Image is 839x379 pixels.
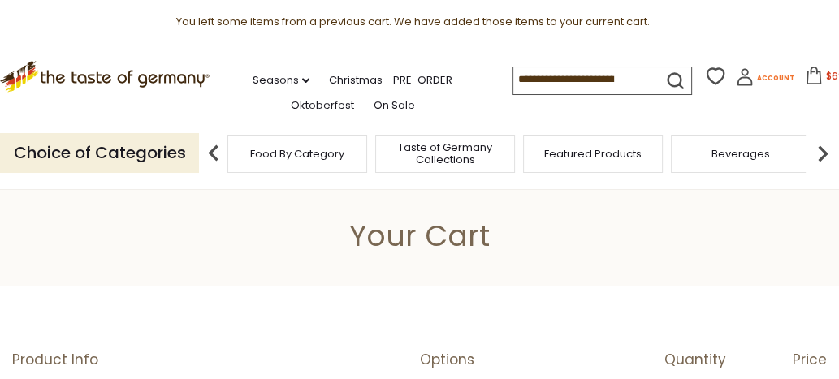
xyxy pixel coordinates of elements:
[544,148,642,160] a: Featured Products
[253,71,309,89] a: Seasons
[664,351,745,368] div: Quantity
[12,351,420,368] div: Product Info
[746,351,827,368] div: Price
[291,97,354,114] a: Oktoberfest
[197,137,230,170] img: previous arrow
[807,137,839,170] img: next arrow
[374,97,415,114] a: On Sale
[757,74,794,83] span: Account
[420,351,664,368] div: Options
[250,148,344,160] a: Food By Category
[50,217,789,254] h1: Your Cart
[380,141,510,166] a: Taste of Germany Collections
[329,71,452,89] a: Christmas - PRE-ORDER
[711,148,770,160] a: Beverages
[736,68,794,92] a: Account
